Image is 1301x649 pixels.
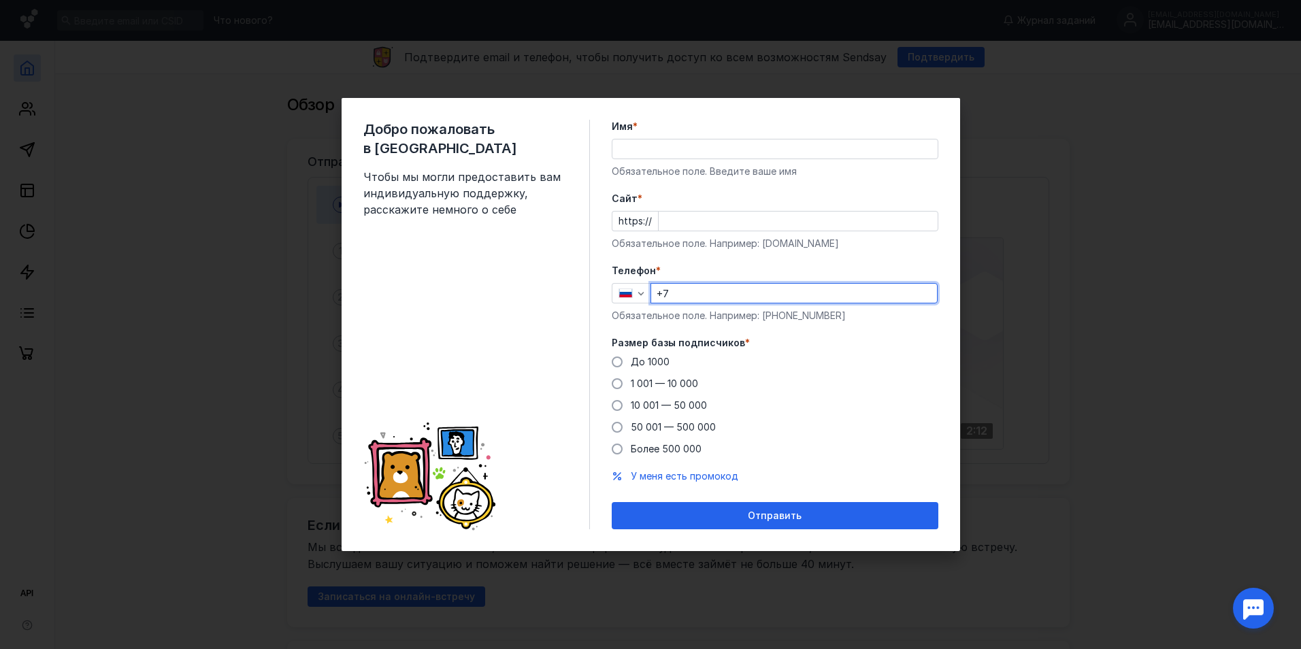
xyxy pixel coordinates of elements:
[612,120,633,133] span: Имя
[612,165,938,178] div: Обязательное поле. Введите ваше имя
[631,378,698,389] span: 1 001 — 10 000
[612,237,938,250] div: Обязательное поле. Например: [DOMAIN_NAME]
[631,421,716,433] span: 50 001 — 500 000
[363,120,567,158] span: Добро пожаловать в [GEOGRAPHIC_DATA]
[631,470,738,482] span: У меня есть промокод
[748,510,802,522] span: Отправить
[363,169,567,218] span: Чтобы мы могли предоставить вам индивидуальную поддержку, расскажите немного о себе
[631,399,707,411] span: 10 001 — 50 000
[612,192,638,205] span: Cайт
[631,443,702,454] span: Более 500 000
[612,309,938,322] div: Обязательное поле. Например: [PHONE_NUMBER]
[612,264,656,278] span: Телефон
[631,356,670,367] span: До 1000
[631,469,738,483] button: У меня есть промокод
[612,336,745,350] span: Размер базы подписчиков
[612,502,938,529] button: Отправить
